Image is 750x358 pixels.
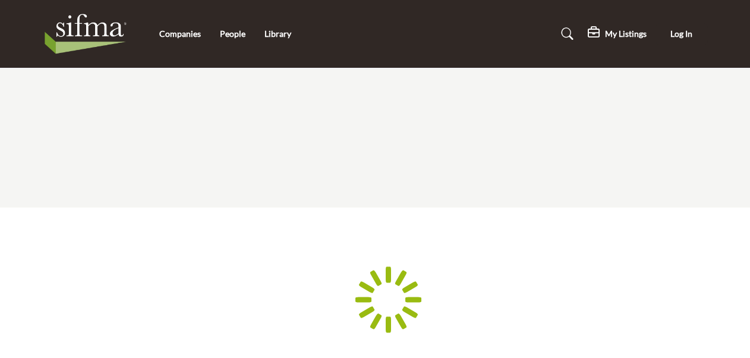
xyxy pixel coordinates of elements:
a: People [220,29,245,39]
img: Site Logo [43,10,135,58]
a: Companies [159,29,201,39]
div: My Listings [588,27,647,41]
button: Log In [656,23,708,45]
span: Log In [670,29,692,39]
a: Search [550,24,581,43]
a: Library [264,29,291,39]
h5: My Listings [605,29,647,39]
